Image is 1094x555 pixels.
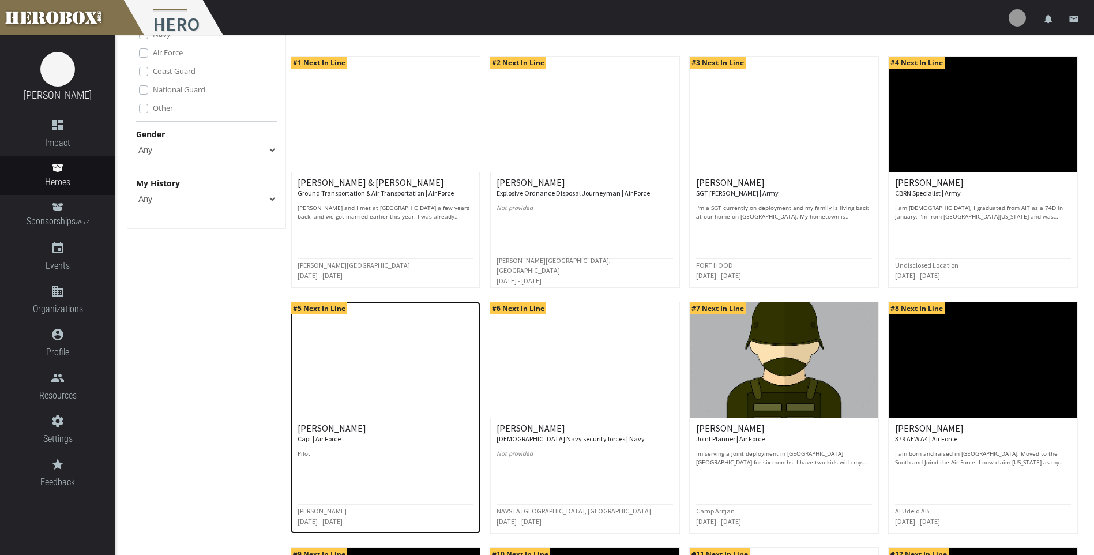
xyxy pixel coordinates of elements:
[1043,14,1054,24] i: notifications
[895,517,940,526] small: [DATE] - [DATE]
[895,271,940,280] small: [DATE] - [DATE]
[895,507,929,515] small: Al Udeid AB
[895,434,957,443] small: 379 AEW A4 | Air Force
[497,507,651,515] small: NAVSTA [GEOGRAPHIC_DATA], [GEOGRAPHIC_DATA]
[298,189,454,197] small: Ground Transportation & Air Transportation | Air Force
[895,449,1071,467] p: I am born and raised in [GEOGRAPHIC_DATA], Moved to the South and Joind the Air Force. I now clai...
[696,449,872,467] p: Im serving a joint deployment in [GEOGRAPHIC_DATA] [GEOGRAPHIC_DATA] for six months. I have two k...
[298,449,473,467] p: Pilot
[895,189,961,197] small: CBRN Specialist | Army
[497,178,672,198] h6: [PERSON_NAME]
[298,261,410,269] small: [PERSON_NAME][GEOGRAPHIC_DATA]
[298,423,473,444] h6: [PERSON_NAME]
[291,302,480,534] a: #5 Next In Line [PERSON_NAME] Capt | Air Force Pilot [PERSON_NAME] [DATE] - [DATE]
[298,204,473,221] p: [PERSON_NAME] and I met at [GEOGRAPHIC_DATA] a few years back, and we got married earlier this ye...
[696,261,733,269] small: FORT HOOD
[1009,9,1026,27] img: user-image
[153,102,173,114] label: Other
[490,302,546,314] span: #6 Next In Line
[696,178,872,198] h6: [PERSON_NAME]
[298,271,343,280] small: [DATE] - [DATE]
[696,271,741,280] small: [DATE] - [DATE]
[689,56,879,288] a: #3 Next In Line [PERSON_NAME] SGT [PERSON_NAME] | Army I'm a SGT currently on deployment and my f...
[889,57,945,69] span: #4 Next In Line
[895,423,1071,444] h6: [PERSON_NAME]
[888,302,1078,534] a: #8 Next In Line [PERSON_NAME] 379 AEW A4 | Air Force I am born and raised in [GEOGRAPHIC_DATA], M...
[889,302,945,314] span: #8 Next In Line
[153,83,205,96] label: National Guard
[497,517,542,526] small: [DATE] - [DATE]
[490,57,546,69] span: #2 Next In Line
[497,189,650,197] small: Explosive Ordnance Disposal Journeyman | Air Force
[136,177,180,190] label: My History
[895,261,958,269] small: Undisclosed Location
[497,423,672,444] h6: [PERSON_NAME]
[497,449,672,467] p: Not provided
[696,189,779,197] small: SGT [PERSON_NAME] | Army
[895,178,1071,198] h6: [PERSON_NAME]
[689,302,879,534] a: #7 Next In Line [PERSON_NAME] Joint Planner | Air Force Im serving a joint deployment in [GEOGRAP...
[298,434,341,443] small: Capt | Air Force
[291,302,347,314] span: #5 Next In Line
[696,204,872,221] p: I'm a SGT currently on deployment and my family is living back at our home on [GEOGRAPHIC_DATA]. ...
[136,127,165,141] label: Gender
[291,57,347,69] span: #1 Next In Line
[696,423,872,444] h6: [PERSON_NAME]
[76,219,89,226] small: BETA
[24,89,92,101] a: [PERSON_NAME]
[690,57,746,69] span: #3 Next In Line
[690,302,746,314] span: #7 Next In Line
[497,276,542,285] small: [DATE] - [DATE]
[298,507,347,515] small: [PERSON_NAME]
[497,256,611,275] small: [PERSON_NAME][GEOGRAPHIC_DATA], [GEOGRAPHIC_DATA]
[696,434,765,443] small: Joint Planner | Air Force
[40,52,75,87] img: image
[490,302,679,534] a: #6 Next In Line [PERSON_NAME] [DEMOGRAPHIC_DATA] Navy security forces | Navy Not provided NAVSTA ...
[298,517,343,526] small: [DATE] - [DATE]
[153,46,183,59] label: Air Force
[153,65,196,77] label: Coast Guard
[497,204,672,221] p: Not provided
[696,507,735,515] small: Camp Arifjan
[291,56,480,288] a: #1 Next In Line [PERSON_NAME] & [PERSON_NAME] Ground Transportation & Air Transportation | Air Fo...
[1069,14,1079,24] i: email
[490,56,679,288] a: #2 Next In Line [PERSON_NAME] Explosive Ordnance Disposal Journeyman | Air Force Not provided [PE...
[888,56,1078,288] a: #4 Next In Line [PERSON_NAME] CBRN Specialist | Army I am [DEMOGRAPHIC_DATA], I graduated from AI...
[696,517,741,526] small: [DATE] - [DATE]
[298,178,473,198] h6: [PERSON_NAME] & [PERSON_NAME]
[895,204,1071,221] p: I am [DEMOGRAPHIC_DATA], I graduated from AIT as a 74D in January. I’m from [GEOGRAPHIC_DATA][US_...
[497,434,645,443] small: [DEMOGRAPHIC_DATA] Navy security forces | Navy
